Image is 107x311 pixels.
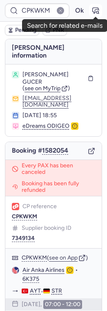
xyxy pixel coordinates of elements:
span: see on MyTrip [25,85,60,92]
div: • [22,267,95,283]
div: - [22,287,95,295]
div: ( ) [22,254,95,262]
span: eDreams ODIGEO [22,122,69,130]
span: Supplier booking ID [22,225,71,231]
span: STR [51,287,62,295]
figure: 6K airline logo [12,267,19,274]
a: Air Anka Airlines [22,267,65,274]
span: Booking has been fully refunded [22,180,95,193]
time: 07:00 - 12:00 [43,300,82,309]
span: CP reference [22,203,57,210]
button: 6K375 [22,275,39,283]
span: [PERSON_NAME] GUCER [22,71,85,85]
button: [EMAIL_ADDRESS][DOMAIN_NAME] [22,95,95,108]
div: Search for related e-mails [27,22,103,29]
span: Booking # [12,147,68,154]
div: [DATE] 18:55 [22,112,95,119]
button: (see on MyTrip) [22,85,70,92]
button: see on App [49,255,78,261]
button: CPKWKM [22,254,47,262]
button: Ok [73,4,86,17]
span: Pending [15,27,36,33]
figure: 1L airline logo [12,203,19,210]
button: 1582054 [42,147,68,154]
button: Pending [5,25,39,36]
h4: [PERSON_NAME] information [5,39,102,64]
button: 7349134 [12,235,35,242]
button: CPKWKM [12,213,37,220]
div: [DATE], [22,300,82,309]
span: AYT [30,287,41,295]
span: Every PAX has been canceled [22,162,95,175]
input: PNR Reference [5,3,69,18]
